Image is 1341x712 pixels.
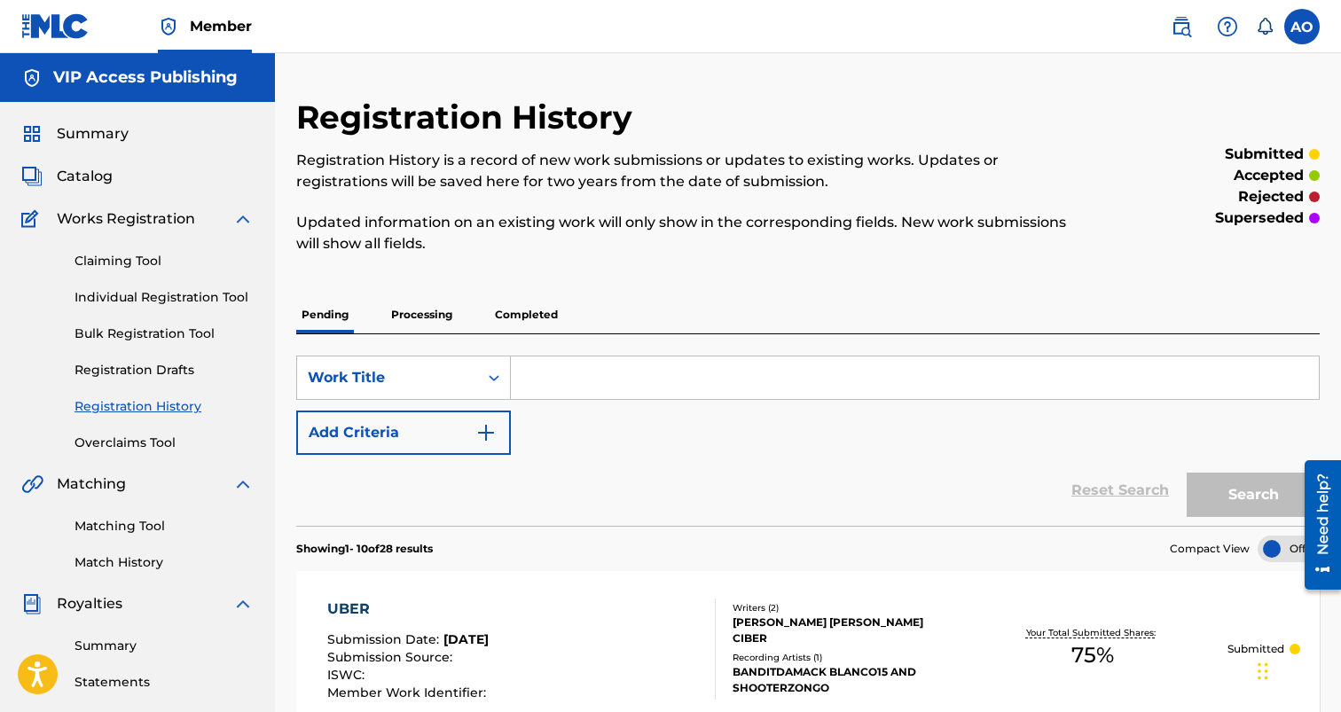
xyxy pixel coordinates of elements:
div: Recording Artists ( 1 ) [733,651,959,664]
button: Add Criteria [296,411,511,455]
a: SummarySummary [21,123,129,145]
div: UBER [327,599,490,620]
img: expand [232,208,254,230]
img: Summary [21,123,43,145]
iframe: Resource Center [1291,452,1341,599]
img: expand [232,473,254,495]
iframe: Chat Widget [1252,627,1341,712]
img: expand [232,593,254,614]
a: Overclaims Tool [74,434,254,452]
span: Submission Date : [327,631,443,647]
p: superseded [1215,207,1304,229]
a: Claiming Tool [74,252,254,270]
form: Search Form [296,356,1320,526]
img: 9d2ae6d4665cec9f34b9.svg [475,422,497,443]
a: Individual Registration Tool [74,288,254,307]
a: CatalogCatalog [21,166,113,187]
div: Notifications [1256,18,1274,35]
p: Completed [490,296,563,333]
span: [DATE] [443,631,489,647]
p: Registration History is a record of new work submissions or updates to existing works. Updates or... [296,150,1085,192]
p: rejected [1238,186,1304,207]
div: BANDITDAMACK BLANCO15 AND SHOOTERZONGO [733,664,959,696]
span: Catalog [57,166,113,187]
p: Processing [386,296,458,333]
p: Updated information on an existing work will only show in the corresponding fields. New work subm... [296,212,1085,254]
img: Works Registration [21,208,44,230]
span: 75 % [1071,639,1114,671]
span: Compact View [1170,541,1250,557]
p: Pending [296,296,354,333]
img: Accounts [21,67,43,89]
h2: Registration History [296,98,641,137]
p: Your Total Submitted Shares: [1026,626,1160,639]
div: [PERSON_NAME] [PERSON_NAME] CIBER [733,614,959,646]
img: help [1217,16,1238,37]
a: Registration Drafts [74,361,254,379]
a: Summary [74,637,254,655]
img: MLC Logo [21,13,90,39]
img: Catalog [21,166,43,187]
div: Help [1210,9,1245,44]
div: User Menu [1284,9,1320,44]
div: Writers ( 2 ) [733,601,959,614]
a: Matching Tool [74,517,254,536]
span: Summary [57,123,129,145]
span: Member [190,16,252,36]
a: Registration History [74,397,254,416]
span: ISWC : [327,667,369,683]
p: Submitted [1227,641,1284,657]
img: Matching [21,473,43,495]
img: search [1171,16,1192,37]
span: Matching [57,473,126,495]
a: Bulk Registration Tool [74,325,254,343]
div: Work Title [308,367,467,388]
p: submitted [1225,144,1304,165]
a: Match History [74,553,254,572]
a: Statements [74,673,254,692]
span: Member Work Identifier : [327,685,490,700]
span: Works Registration [57,208,195,230]
p: Showing 1 - 10 of 28 results [296,541,433,557]
span: Royalties [57,593,122,614]
a: Public Search [1164,9,1199,44]
span: Submission Source : [327,649,457,665]
img: Royalties [21,593,43,614]
div: Drag [1258,645,1268,698]
img: Top Rightsholder [158,16,179,37]
h5: VIP Access Publishing [53,67,238,88]
p: accepted [1234,165,1304,186]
